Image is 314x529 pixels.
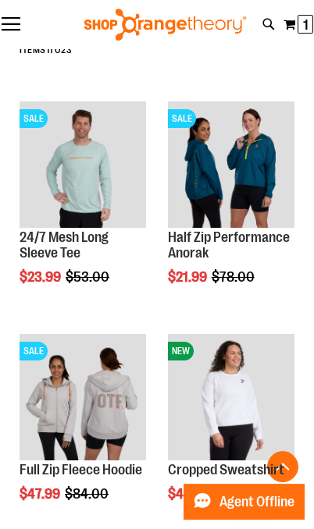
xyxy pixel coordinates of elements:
img: Front facing view of Cropped Sweatshirt [168,334,294,460]
div: product [160,94,302,325]
a: Front facing view of Cropped SweatshirtNEW [168,334,294,463]
span: SALE [168,109,196,128]
span: $23.99 [20,269,63,285]
h2: Items to [20,38,294,62]
span: $40.99 [168,486,213,502]
span: 1 [46,44,50,55]
span: SALE [20,342,48,360]
span: $53.00 [66,269,112,285]
span: $21.99 [168,269,209,285]
img: Shop Orangetheory [82,9,248,40]
img: Half Zip Performance Anorak [168,101,294,228]
button: Agent Offline [184,484,305,520]
span: 1 [303,17,309,33]
a: 24/7 Mesh Long Sleeve Tee [20,229,109,261]
a: Half Zip Performance AnorakSALE [168,101,294,230]
img: Main Image of 1457091 [20,334,146,460]
span: $78.00 [212,269,257,285]
span: Agent Offline [219,495,294,509]
span: 23 [61,44,72,55]
div: product [12,94,154,325]
span: $84.00 [65,486,111,502]
a: Half Zip Performance Anorak [168,229,290,261]
span: NEW [168,342,194,360]
img: Main Image of 1457095 [20,101,146,228]
span: $47.99 [20,486,62,502]
a: Full Zip Fleece Hoodie [20,462,142,478]
span: SALE [20,109,48,128]
a: Cropped Sweatshirt [168,462,284,478]
a: Main Image of 1457095SALE [20,101,146,230]
button: Back To Top [267,451,298,482]
a: Main Image of 1457091SALE [20,334,146,463]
